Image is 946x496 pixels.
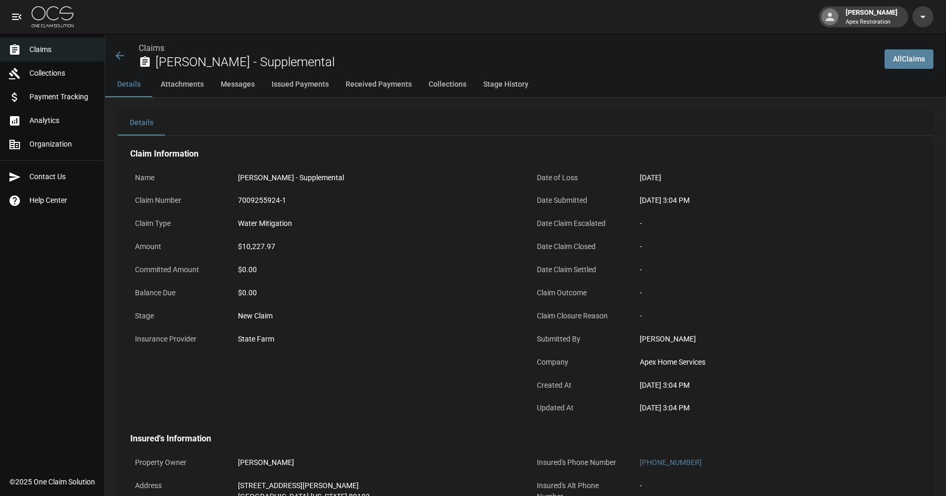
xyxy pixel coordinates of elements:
div: [PERSON_NAME] - Supplemental [238,172,344,183]
p: Stage [130,306,225,326]
a: Claims [139,43,164,53]
p: Date Claim Closed [532,236,627,257]
h2: [PERSON_NAME] - Supplemental [155,55,876,70]
div: - [640,241,917,252]
p: Claim Outcome [532,283,627,303]
button: open drawer [6,6,27,27]
p: Claim Number [130,190,225,211]
div: - [640,480,642,491]
div: State Farm [238,334,274,345]
a: AllClaims [885,49,933,69]
button: Details [118,110,165,136]
span: Contact Us [29,171,96,182]
div: - [640,287,917,298]
h4: Insured's Information [130,433,921,444]
button: Attachments [152,72,212,97]
p: Company [532,352,627,373]
div: - [640,264,917,275]
p: Name [130,168,225,188]
div: [DATE] 3:04 PM [640,195,917,206]
div: [PERSON_NAME] [238,457,294,468]
span: Help Center [29,195,96,206]
div: © 2025 One Claim Solution [9,477,95,487]
p: Address [130,476,225,496]
div: [PERSON_NAME] [640,334,917,345]
p: Date Submitted [532,190,627,211]
div: - [640,311,917,322]
div: [PERSON_NAME] [841,7,902,26]
button: Stage History [475,72,537,97]
div: [DATE] [640,172,661,183]
p: Insured's Phone Number [532,452,627,473]
span: Organization [29,139,96,150]
div: [DATE] 3:04 PM [640,380,917,391]
button: Received Payments [337,72,420,97]
p: Committed Amount [130,260,225,280]
div: 7009255924-1 [238,195,286,206]
div: anchor tabs [105,72,946,97]
div: $10,227.97 [238,241,275,252]
p: Date Claim Settled [532,260,627,280]
p: Apex Restoration [846,18,898,27]
h4: Claim Information [130,149,921,159]
div: $0.00 [238,287,515,298]
span: Claims [29,44,96,55]
button: Issued Payments [263,72,337,97]
img: ocs-logo-white-transparent.png [32,6,74,27]
button: Messages [212,72,263,97]
p: Claim Closure Reason [532,306,627,326]
button: Collections [420,72,475,97]
div: - [640,218,917,229]
p: Date Claim Escalated [532,213,627,234]
nav: breadcrumb [139,42,876,55]
p: Amount [130,236,225,257]
p: Updated At [532,398,627,418]
div: Apex Home Services [640,357,917,368]
p: Created At [532,375,627,396]
button: Details [105,72,152,97]
p: Insurance Provider [130,329,225,349]
p: Property Owner [130,452,225,473]
div: details tabs [118,110,933,136]
p: Claim Type [130,213,225,234]
div: New Claim [238,311,515,322]
div: [STREET_ADDRESS][PERSON_NAME] [238,480,370,491]
a: [PHONE_NUMBER] [640,458,702,467]
div: [DATE] 3:04 PM [640,402,917,414]
p: Balance Due [130,283,225,303]
p: Date of Loss [532,168,627,188]
span: Payment Tracking [29,91,96,102]
div: Water Mitigation [238,218,292,229]
span: Analytics [29,115,96,126]
span: Collections [29,68,96,79]
p: Submitted By [532,329,627,349]
div: $0.00 [238,264,515,275]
